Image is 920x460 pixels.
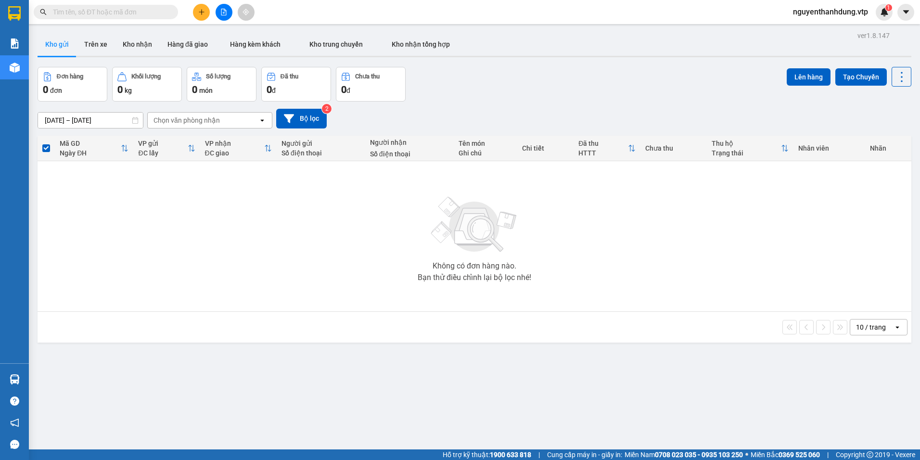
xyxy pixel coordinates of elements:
[281,149,360,157] div: Số điện thoại
[443,449,531,460] span: Hỗ trợ kỹ thuật:
[43,84,48,95] span: 0
[53,7,166,17] input: Tìm tên, số ĐT hoặc mã đơn
[885,4,892,11] sup: 1
[38,113,143,128] input: Select a date range.
[827,449,829,460] span: |
[578,149,627,157] div: HTTT
[153,115,220,125] div: Chọn văn phòng nhận
[418,274,531,281] div: Bạn thử điều chỉnh lại bộ lọc nhé!
[192,84,197,95] span: 0
[206,73,230,80] div: Số lượng
[267,84,272,95] span: 0
[55,136,133,161] th: Toggle SortBy
[205,149,264,157] div: ĐC giao
[160,33,216,56] button: Hàng đã giao
[712,149,781,157] div: Trạng thái
[77,33,115,56] button: Trên xe
[341,84,346,95] span: 0
[117,84,123,95] span: 0
[433,262,516,270] div: Không có đơn hàng nào.
[346,87,350,94] span: đ
[10,374,20,384] img: warehouse-icon
[745,453,748,457] span: ⚪️
[10,38,20,49] img: solution-icon
[133,136,200,161] th: Toggle SortBy
[578,140,627,147] div: Đã thu
[243,9,249,15] span: aim
[38,67,107,102] button: Đơn hàng0đơn
[258,116,266,124] svg: open
[276,109,327,128] button: Bộ lọc
[426,191,523,258] img: svg+xml;base64,PHN2ZyBjbGFzcz0ibGlzdC1wbHVnX19zdmciIHhtbG5zPSJodHRwOi8vd3d3LnczLm9yZy8yMDAwL3N2Zy...
[798,144,860,152] div: Nhân viên
[220,9,227,15] span: file-add
[751,449,820,460] span: Miền Bắc
[547,449,622,460] span: Cung cấp máy in - giấy in:
[198,9,205,15] span: plus
[490,451,531,459] strong: 1900 633 818
[785,6,876,18] span: nguyenthanhdung.vtp
[199,87,213,94] span: món
[787,68,831,86] button: Lên hàng
[574,136,640,161] th: Toggle SortBy
[880,8,889,16] img: icon-new-feature
[370,139,449,146] div: Người nhận
[193,4,210,21] button: plus
[10,396,19,406] span: question-circle
[200,136,277,161] th: Toggle SortBy
[57,73,83,80] div: Đơn hàng
[40,9,47,15] span: search
[856,322,886,332] div: 10 / trang
[272,87,276,94] span: đ
[902,8,910,16] span: caret-down
[538,449,540,460] span: |
[115,33,160,56] button: Kho nhận
[281,140,360,147] div: Người gửi
[894,323,901,331] svg: open
[216,4,232,21] button: file-add
[459,140,513,147] div: Tên món
[655,451,743,459] strong: 0708 023 035 - 0935 103 250
[707,136,794,161] th: Toggle SortBy
[645,144,702,152] div: Chưa thu
[870,144,907,152] div: Nhãn
[238,4,255,21] button: aim
[857,30,890,41] div: ver 1.8.147
[10,418,19,427] span: notification
[370,150,449,158] div: Số điện thoại
[10,63,20,73] img: warehouse-icon
[322,104,332,114] sup: 2
[522,144,569,152] div: Chi tiết
[392,40,450,48] span: Kho nhận tổng hợp
[835,68,887,86] button: Tạo Chuyến
[131,73,161,80] div: Khối lượng
[230,40,281,48] span: Hàng kèm khách
[187,67,256,102] button: Số lượng0món
[38,33,77,56] button: Kho gửi
[60,149,121,157] div: Ngày ĐH
[459,149,513,157] div: Ghi chú
[336,67,406,102] button: Chưa thu0đ
[125,87,132,94] span: kg
[138,140,187,147] div: VP gửi
[625,449,743,460] span: Miền Nam
[261,67,331,102] button: Đã thu0đ
[887,4,890,11] span: 1
[138,149,187,157] div: ĐC lấy
[10,440,19,449] span: message
[281,73,298,80] div: Đã thu
[205,140,264,147] div: VP nhận
[712,140,781,147] div: Thu hộ
[309,40,363,48] span: Kho trung chuyển
[355,73,380,80] div: Chưa thu
[8,6,21,21] img: logo-vxr
[897,4,914,21] button: caret-down
[60,140,121,147] div: Mã GD
[112,67,182,102] button: Khối lượng0kg
[50,87,62,94] span: đơn
[779,451,820,459] strong: 0369 525 060
[867,451,873,458] span: copyright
